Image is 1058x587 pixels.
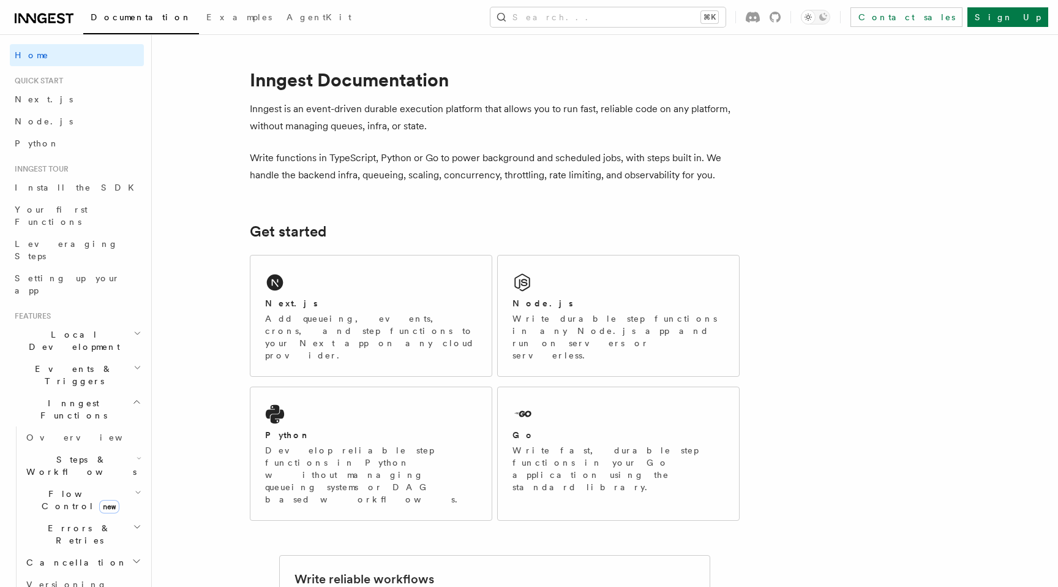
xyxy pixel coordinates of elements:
[83,4,199,34] a: Documentation
[10,76,63,86] span: Quick start
[10,267,144,301] a: Setting up your app
[15,273,120,295] span: Setting up your app
[15,239,118,261] span: Leveraging Steps
[10,132,144,154] a: Python
[265,444,477,506] p: Develop reliable step functions in Python without managing queueing systems or DAG based workflows.
[250,100,740,135] p: Inngest is an event-driven durable execution platform that allows you to run fast, reliable code ...
[10,324,144,358] button: Local Development
[21,483,144,517] button: Flow Controlnew
[15,116,73,126] span: Node.js
[512,312,724,362] p: Write durable step functions in any Node.js app and run on servers or serverless.
[206,12,272,22] span: Examples
[10,110,144,132] a: Node.js
[15,138,59,148] span: Python
[26,433,152,442] span: Overview
[250,387,492,521] a: PythonDevelop reliable step functions in Python without managing queueing systems or DAG based wo...
[10,358,144,392] button: Events & Triggers
[10,199,144,233] a: Your first Functions
[287,12,351,22] span: AgentKit
[21,551,144,574] button: Cancellation
[21,426,144,449] a: Overview
[15,94,73,104] span: Next.js
[967,7,1048,27] a: Sign Up
[250,150,740,184] p: Write functions in TypeScript, Python or Go to power background and scheduled jobs, with steps bu...
[265,312,477,362] p: Add queueing, events, crons, and step functions to your Next app on any cloud provider.
[250,69,740,91] h1: Inngest Documentation
[279,4,359,33] a: AgentKit
[10,88,144,110] a: Next.js
[10,363,133,387] span: Events & Triggers
[10,328,133,353] span: Local Development
[21,449,144,483] button: Steps & Workflows
[199,4,279,33] a: Examples
[497,255,740,377] a: Node.jsWrite durable step functions in any Node.js app and run on servers or serverless.
[250,255,492,377] a: Next.jsAdd queueing, events, crons, and step functions to your Next app on any cloud provider.
[10,176,144,199] a: Install the SDK
[10,311,51,321] span: Features
[15,183,141,192] span: Install the SDK
[15,49,49,61] span: Home
[265,429,310,441] h2: Python
[490,7,726,27] button: Search...⌘K
[91,12,192,22] span: Documentation
[850,7,962,27] a: Contact sales
[701,11,718,23] kbd: ⌘K
[512,297,573,309] h2: Node.js
[21,517,144,551] button: Errors & Retries
[21,453,137,478] span: Steps & Workflows
[15,205,88,227] span: Your first Functions
[21,488,135,512] span: Flow Control
[10,392,144,426] button: Inngest Functions
[265,297,318,309] h2: Next.js
[10,397,132,422] span: Inngest Functions
[21,522,133,547] span: Errors & Retries
[497,387,740,521] a: GoWrite fast, durable step functions in your Go application using the standard library.
[99,500,119,513] span: new
[10,164,69,174] span: Inngest tour
[512,429,535,441] h2: Go
[250,223,326,240] a: Get started
[512,444,724,493] p: Write fast, durable step functions in your Go application using the standard library.
[21,556,127,569] span: Cancellation
[801,10,830,25] button: Toggle dark mode
[10,44,144,66] a: Home
[10,233,144,267] a: Leveraging Steps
